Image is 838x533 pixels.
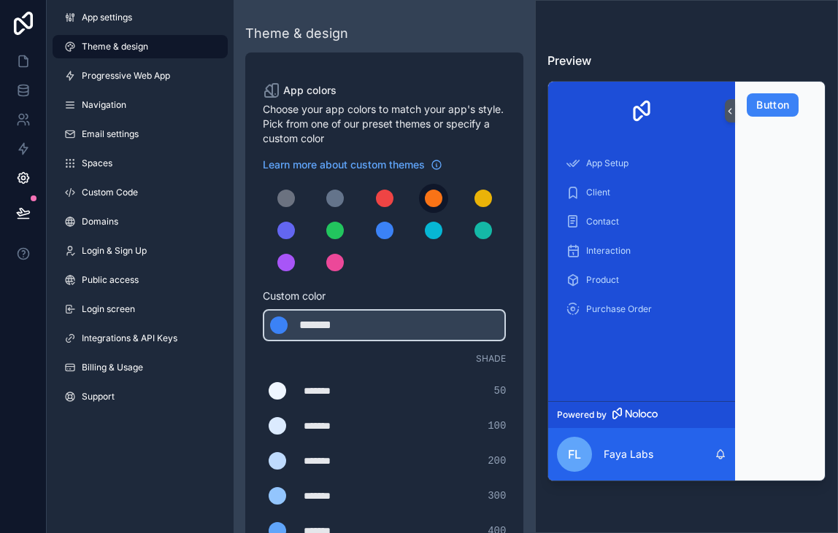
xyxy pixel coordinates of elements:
[494,384,507,398] span: 50
[82,303,135,315] span: Login screen
[245,23,348,44] div: Theme & design
[53,122,228,146] a: Email settings
[557,209,726,235] a: Contact
[488,454,506,468] span: 200
[82,391,115,402] span: Support
[557,296,726,322] a: Purchase Order
[476,353,506,365] span: Shade
[82,362,143,373] span: Billing & Usage
[604,447,653,462] p: Faya Labs
[548,140,735,400] div: scrollable content
[747,93,799,117] button: Button
[557,179,726,206] a: Client
[263,102,506,146] span: Choose your app colors to match your app's style. Pick from one of our preset themes or specify a...
[53,152,228,175] a: Spaces
[586,157,628,169] span: App Setup
[586,216,619,227] span: Contact
[53,385,228,408] a: Support
[82,274,139,286] span: Public access
[53,356,228,379] a: Billing & Usage
[82,216,118,227] span: Domains
[263,157,425,172] span: Learn more about custom themes
[82,12,132,23] span: App settings
[586,303,652,315] span: Purchase Order
[53,239,228,262] a: Login & Sign Up
[488,419,506,433] span: 100
[557,238,726,264] a: Interaction
[548,401,735,428] a: Powered by
[82,128,139,140] span: Email settings
[82,245,147,257] span: Login & Sign Up
[557,409,607,421] span: Powered by
[586,245,631,257] span: Interaction
[557,267,726,293] a: Product
[53,6,228,29] a: App settings
[283,83,337,98] span: App colors
[82,157,112,169] span: Spaces
[53,210,228,233] a: Domains
[586,187,610,198] span: Client
[53,35,228,58] a: Theme & design
[82,70,170,82] span: Progressive Web App
[263,289,494,303] span: Custom color
[82,99,126,111] span: Navigation
[263,157,442,172] a: Learn more about custom themes
[53,327,228,350] a: Integrations & API Keys
[82,41,148,52] span: Theme & design
[557,150,726,176] a: App Setup
[82,187,138,198] span: Custom Code
[488,489,506,503] span: 300
[53,297,228,321] a: Login screen
[53,93,228,117] a: Navigation
[568,446,581,463] span: FL
[53,64,228,87] a: Progressive Web App
[53,268,228,292] a: Public access
[53,181,228,204] a: Custom Code
[82,332,177,344] span: Integrations & API Keys
[630,99,653,122] img: App logo
[547,52,826,69] h3: Preview
[586,274,619,286] span: Product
